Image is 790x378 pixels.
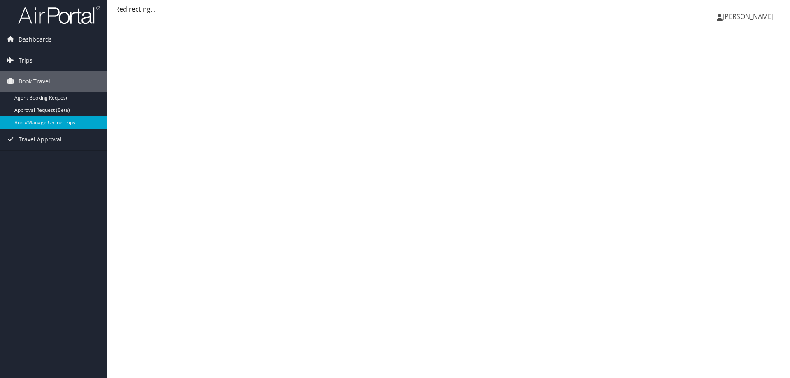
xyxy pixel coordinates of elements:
[19,129,62,150] span: Travel Approval
[115,4,782,14] div: Redirecting...
[19,71,50,92] span: Book Travel
[18,5,100,25] img: airportal-logo.png
[19,29,52,50] span: Dashboards
[723,12,774,21] span: [PERSON_NAME]
[717,4,782,29] a: [PERSON_NAME]
[19,50,33,71] span: Trips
